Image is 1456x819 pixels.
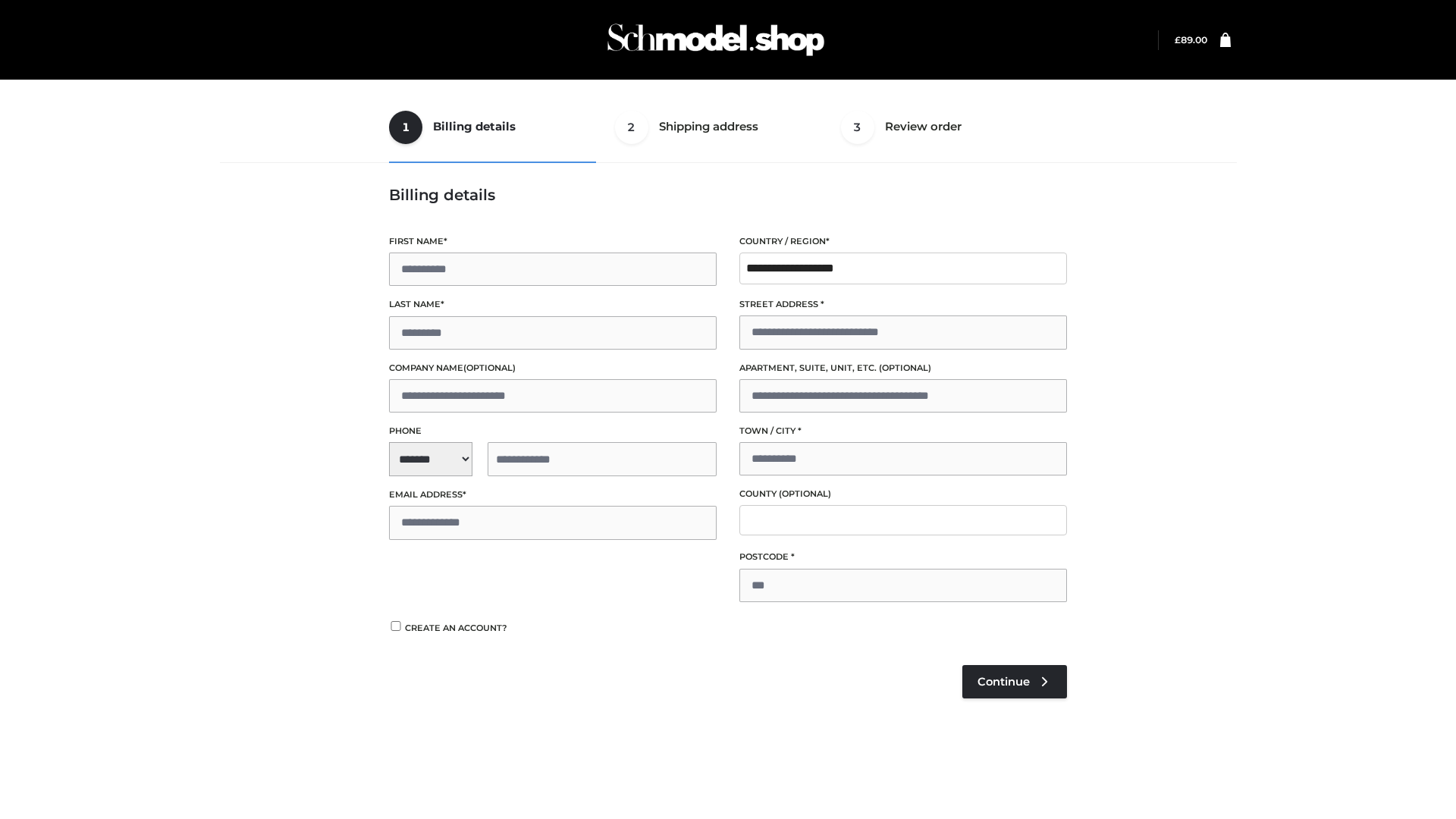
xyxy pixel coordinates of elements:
[739,424,1067,438] label: Town / City
[389,186,1067,204] h3: Billing details
[389,234,717,249] label: First name
[389,361,717,375] label: Company name
[1175,34,1181,45] span: £
[1175,34,1207,45] a: £89.00
[1175,34,1207,45] bdi: 89.00
[739,550,1067,564] label: Postcode
[463,362,516,373] span: (optional)
[389,488,717,502] label: Email address
[879,362,931,373] span: (optional)
[389,424,717,438] label: Phone
[405,623,507,633] span: Create an account?
[779,488,831,499] span: (optional)
[389,621,403,631] input: Create an account?
[977,675,1030,689] span: Continue
[962,665,1067,698] a: Continue
[602,10,830,70] img: Schmodel Admin 964
[739,297,1067,312] label: Street address
[739,361,1067,375] label: Apartment, suite, unit, etc.
[389,297,717,312] label: Last name
[739,234,1067,249] label: Country / Region
[739,487,1067,501] label: County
